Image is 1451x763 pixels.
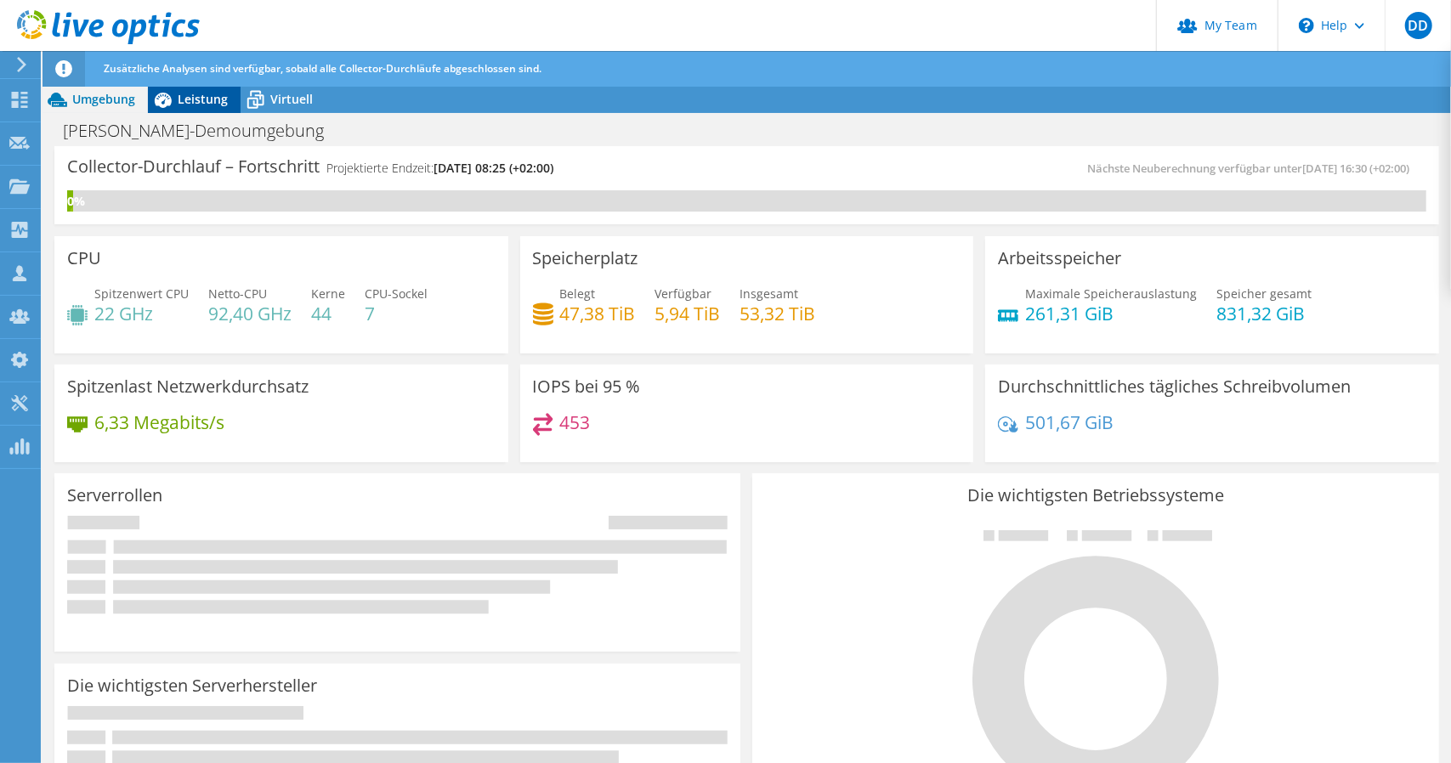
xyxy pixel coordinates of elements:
h4: 5,94 TiB [655,304,721,323]
h3: Serverrollen [67,486,162,505]
span: Verfügbar [655,285,712,302]
h4: 261,31 GiB [1025,304,1197,323]
span: Netto-CPU [208,285,267,302]
h4: Projektierte Endzeit: [326,159,553,178]
span: Speicher gesamt [1216,285,1312,302]
span: [DATE] 16:30 (+02:00) [1302,161,1409,176]
span: Belegt [560,285,596,302]
span: Virtuell [270,91,313,107]
span: Leistung [178,91,228,107]
span: Spitzenwert CPU [94,285,189,302]
span: Nächste Neuberechnung verfügbar unter [1087,161,1418,176]
h4: 44 [311,304,345,323]
h3: Speicherplatz [533,249,638,268]
h3: Die wichtigsten Betriebssysteme [765,486,1425,505]
h4: 7 [365,304,428,323]
h4: 831,32 GiB [1216,304,1312,323]
h1: [PERSON_NAME]-Demoumgebung [55,122,350,140]
h4: 501,67 GiB [1025,413,1114,432]
h3: Die wichtigsten Serverhersteller [67,676,317,695]
h4: 22 GHz [94,304,189,323]
h3: Arbeitsspeicher [998,249,1121,268]
h3: IOPS bei 95 % [533,377,641,396]
span: Zusätzliche Analysen sind verfügbar, sobald alle Collector-Durchläufe abgeschlossen sind. [104,61,541,76]
span: CPU-Sockel [365,285,428,302]
span: Maximale Speicherauslastung [1025,285,1197,302]
h4: 453 [560,413,591,432]
div: 0% [67,192,73,211]
h3: CPU [67,249,101,268]
h3: Spitzenlast Netzwerkdurchsatz [67,377,309,396]
span: DD [1405,12,1432,39]
h4: 92,40 GHz [208,304,292,323]
span: Insgesamt [740,285,799,302]
span: Umgebung [72,91,135,107]
span: [DATE] 08:25 (+02:00) [434,160,553,176]
h4: 6,33 Megabits/s [94,413,224,432]
h4: 47,38 TiB [560,304,636,323]
h3: Durchschnittliches tägliches Schreibvolumen [998,377,1351,396]
h4: 53,32 TiB [740,304,816,323]
span: Kerne [311,285,345,302]
svg: \n [1299,18,1314,33]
